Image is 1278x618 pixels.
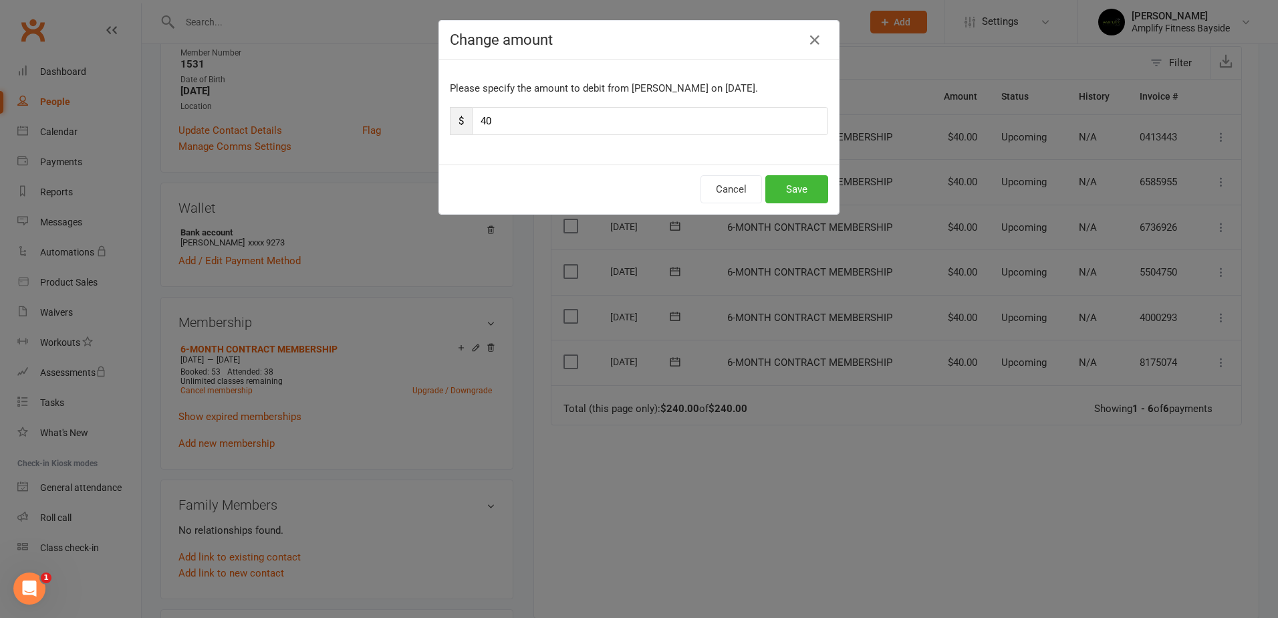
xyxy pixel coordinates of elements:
[450,80,828,96] p: Please specify the amount to debit from [PERSON_NAME] on [DATE].
[450,107,472,135] span: $
[765,175,828,203] button: Save
[804,29,825,51] button: Close
[13,573,45,605] iframe: Intercom live chat
[41,573,51,583] span: 1
[450,31,828,48] h4: Change amount
[700,175,762,203] button: Cancel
